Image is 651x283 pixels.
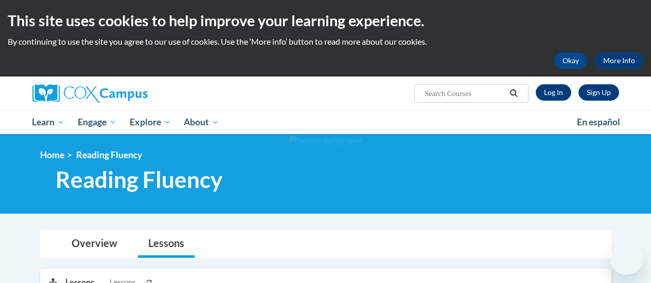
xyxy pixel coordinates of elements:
span: Reading Fluency [76,149,142,160]
img: Section background [289,135,362,146]
span: Explore [130,116,171,128]
button: Search [506,87,521,100]
a: Engage [71,110,123,134]
a: Log In [536,84,571,101]
a: Lessons [138,231,195,258]
a: Cox Campus [32,84,218,103]
input: Search Courses [424,87,506,100]
h2: This site uses cookies to help improve your learning experience. [8,10,643,31]
a: About [177,110,225,134]
span: Engage [78,116,116,128]
a: Explore [123,110,178,134]
span: En español [577,117,620,127]
a: Overview [61,231,128,258]
a: En español [570,111,627,133]
iframe: Button to launch messaging window [610,242,643,275]
span: About [184,116,219,128]
a: Home [40,149,64,160]
a: Register [578,84,619,101]
a: More Info [595,52,643,69]
button: Okay [554,52,587,69]
div: Main menu [25,110,627,134]
span: Learn [32,116,64,128]
img: Cox Campus [32,84,148,103]
span: Reading Fluency [56,166,222,193]
a: Learn [26,110,72,134]
p: By continuing to use the site you agree to our use of cookies. Use the ‘More info’ button to read... [8,36,643,47]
